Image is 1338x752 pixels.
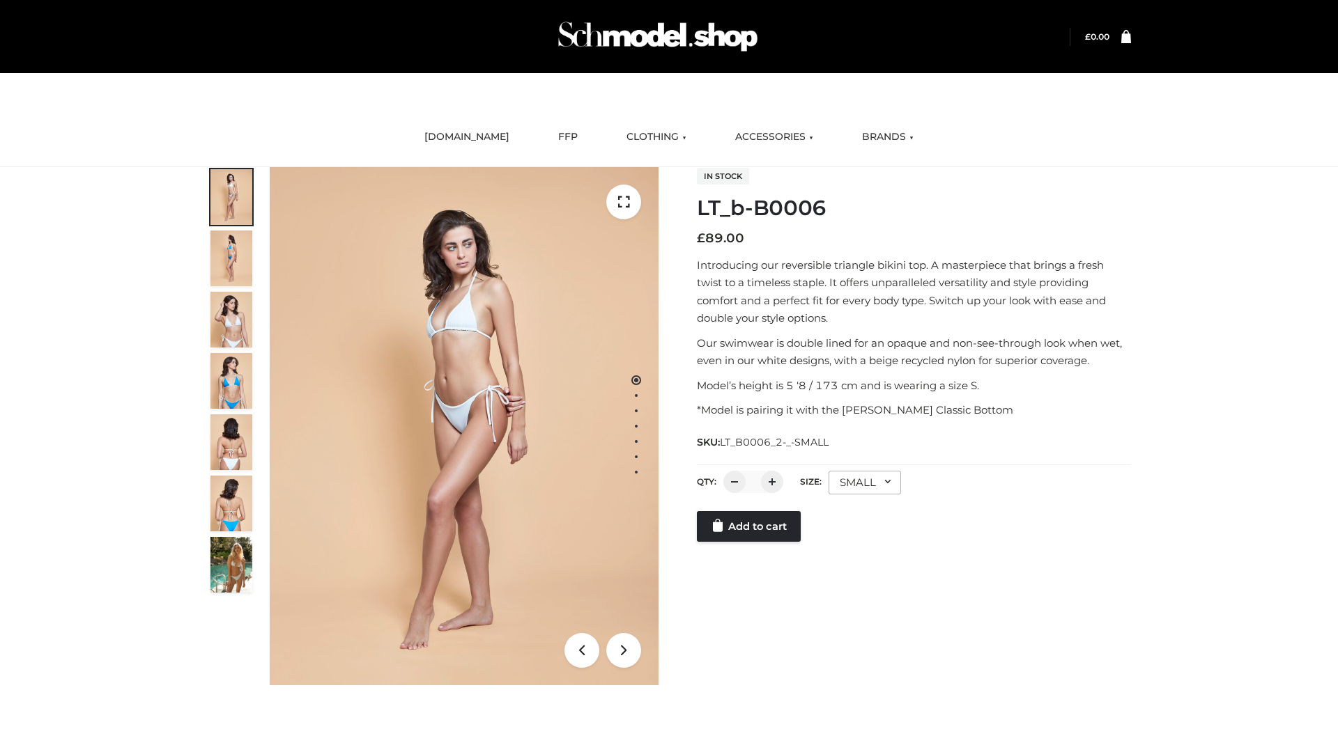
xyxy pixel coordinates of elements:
p: Model’s height is 5 ‘8 / 173 cm and is wearing a size S. [697,377,1131,395]
img: ArielClassicBikiniTop_CloudNine_AzureSky_OW114ECO_4-scaled.jpg [210,353,252,409]
a: [DOMAIN_NAME] [414,122,520,152]
a: BRANDS [852,122,924,152]
img: Schmodel Admin 964 [553,9,762,64]
label: QTY: [697,476,716,487]
img: ArielClassicBikiniTop_CloudNine_AzureSky_OW114ECO_3-scaled.jpg [210,292,252,347]
img: ArielClassicBikiniTop_CloudNine_AzureSky_OW114ECO_2-scaled.jpg [210,230,252,286]
p: *Model is pairing it with the [PERSON_NAME] Classic Bottom [697,401,1131,419]
span: LT_B0006_2-_-SMALL [720,436,829,448]
img: Arieltop_CloudNine_AzureSky2.jpg [210,537,252,593]
h1: LT_b-B0006 [697,196,1131,221]
label: Size: [800,476,822,487]
img: ArielClassicBikiniTop_CloudNine_AzureSky_OW114ECO_1 [270,167,659,685]
img: ArielClassicBikiniTop_CloudNine_AzureSky_OW114ECO_8-scaled.jpg [210,476,252,531]
bdi: 0.00 [1085,31,1109,42]
a: CLOTHING [616,122,697,152]
p: Introducing our reversible triangle bikini top. A masterpiece that brings a fresh twist to a time... [697,256,1131,327]
img: ArielClassicBikiniTop_CloudNine_AzureSky_OW114ECO_7-scaled.jpg [210,414,252,470]
span: £ [1085,31,1091,42]
a: Add to cart [697,511,801,542]
span: SKU: [697,434,830,451]
bdi: 89.00 [697,230,744,246]
div: SMALL [829,471,901,494]
span: In stock [697,168,749,185]
a: ACCESSORIES [725,122,824,152]
img: ArielClassicBikiniTop_CloudNine_AzureSky_OW114ECO_1-scaled.jpg [210,169,252,225]
span: £ [697,230,705,246]
p: Our swimwear is double lined for an opaque and non-see-through look when wet, even in our white d... [697,334,1131,370]
a: FFP [548,122,588,152]
a: £0.00 [1085,31,1109,42]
